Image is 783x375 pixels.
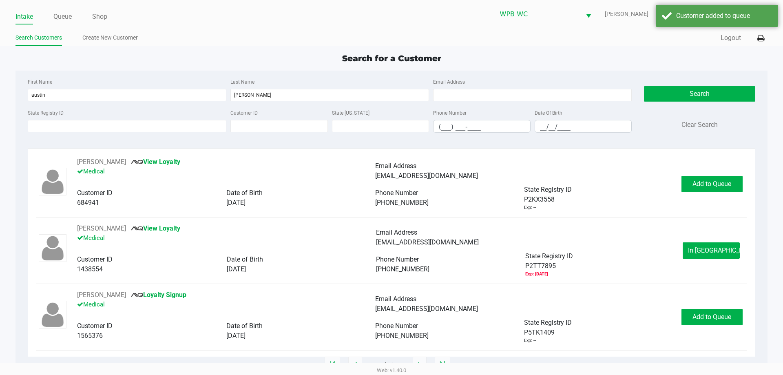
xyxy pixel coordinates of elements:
span: Date of Birth [226,322,263,330]
span: Add to Queue [692,313,731,321]
a: Search Customers [15,33,62,43]
span: In [GEOGRAPHIC_DATA] [688,246,756,254]
span: State Registry ID [525,252,573,260]
span: Email Address [375,162,416,170]
span: Phone Number [375,189,418,197]
button: See customer info [77,224,126,233]
span: State Registry ID [524,186,572,193]
button: Logout [721,33,741,43]
span: [DATE] [226,199,246,206]
button: See customer info [77,290,126,300]
span: Customer ID [77,255,113,263]
label: State [US_STATE] [332,109,369,117]
span: Search for a Customer [342,53,441,63]
p: Medical [77,300,375,311]
span: [EMAIL_ADDRESS][DOMAIN_NAME] [375,305,478,313]
button: Select [581,4,596,24]
span: Email Address [375,295,416,303]
button: Search [644,86,755,102]
span: [PHONE_NUMBER] [375,199,429,206]
p: Medical [77,167,375,178]
button: In [GEOGRAPHIC_DATA] [683,242,740,259]
span: State Registry ID [524,319,572,326]
app-submit-button: Move to first page [325,357,340,373]
span: P2KX3558 [524,195,555,204]
span: Date of Birth [226,189,263,197]
app-submit-button: Next [413,357,427,373]
input: Format: (999) 999-9999 [434,120,530,133]
span: [PERSON_NAME] [605,10,665,18]
a: View Loyalty [131,158,180,166]
kendo-maskedtextbox: Format: (999) 999-9999 [433,120,531,133]
div: Medical card expired [525,271,548,278]
label: Date Of Birth [535,109,562,117]
a: View Loyalty [131,224,180,232]
div: Exp: -- [524,204,536,211]
span: 1 - 3 of 3 items [370,361,405,369]
label: Phone Number [433,109,467,117]
span: Web: v1.40.0 [377,367,406,373]
button: Add to Queue [681,176,743,192]
label: Last Name [230,78,254,86]
button: Clear Search [681,120,718,130]
a: Create New Customer [82,33,138,43]
div: Customer added to queue [676,11,772,21]
span: [DATE] [227,265,246,273]
span: [EMAIL_ADDRESS][DOMAIN_NAME] [376,238,479,246]
input: Format: MM/DD/YYYY [535,120,632,133]
span: P5TK1409 [524,328,555,337]
span: [EMAIL_ADDRESS][DOMAIN_NAME] [375,172,478,180]
span: Email Address [376,229,417,236]
span: 1438554 [77,265,103,273]
span: 684941 [77,199,99,206]
label: Email Address [433,78,465,86]
span: Phone Number [375,322,418,330]
span: Phone Number [376,255,419,263]
button: See customer info [77,157,126,167]
label: State Registry ID [28,109,64,117]
span: 1565376 [77,332,103,339]
span: Customer ID [77,322,113,330]
a: Shop [92,11,107,22]
app-submit-button: Move to last page [435,357,450,373]
label: Customer ID [230,109,258,117]
button: Add to Queue [681,309,743,325]
span: [DATE] [226,332,246,339]
a: Intake [15,11,33,22]
span: WPB WC [500,9,576,19]
a: Loyalty Signup [131,291,186,299]
span: Date of Birth [227,255,263,263]
span: P2TT7895 [525,261,556,271]
span: Add to Queue [692,180,731,188]
span: [PHONE_NUMBER] [376,265,429,273]
a: Queue [53,11,72,22]
span: [PHONE_NUMBER] [375,332,429,339]
span: Customer ID [77,189,113,197]
label: First Name [28,78,52,86]
p: Medical [77,233,376,245]
app-submit-button: Previous [348,357,362,373]
div: Exp: -- [524,337,536,344]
